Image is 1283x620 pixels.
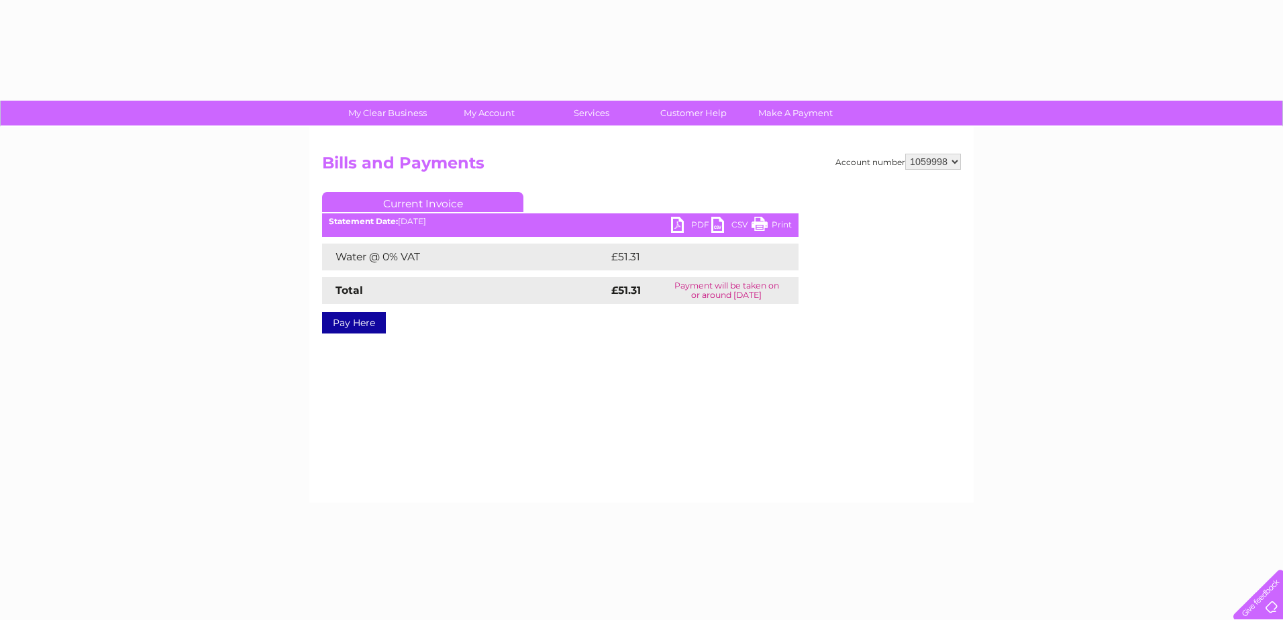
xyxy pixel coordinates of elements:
a: Services [536,101,647,125]
strong: Total [336,284,363,297]
a: Customer Help [638,101,749,125]
div: Account number [835,154,961,170]
a: CSV [711,217,752,236]
h2: Bills and Payments [322,154,961,179]
a: Pay Here [322,312,386,333]
td: Payment will be taken on or around [DATE] [655,277,799,304]
a: Print [752,217,792,236]
td: £51.31 [608,244,768,270]
a: Current Invoice [322,192,523,212]
a: PDF [671,217,711,236]
b: Statement Date: [329,216,398,226]
div: [DATE] [322,217,799,226]
a: Make A Payment [740,101,851,125]
td: Water @ 0% VAT [322,244,608,270]
a: My Account [434,101,545,125]
strong: £51.31 [611,284,641,297]
a: My Clear Business [332,101,443,125]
